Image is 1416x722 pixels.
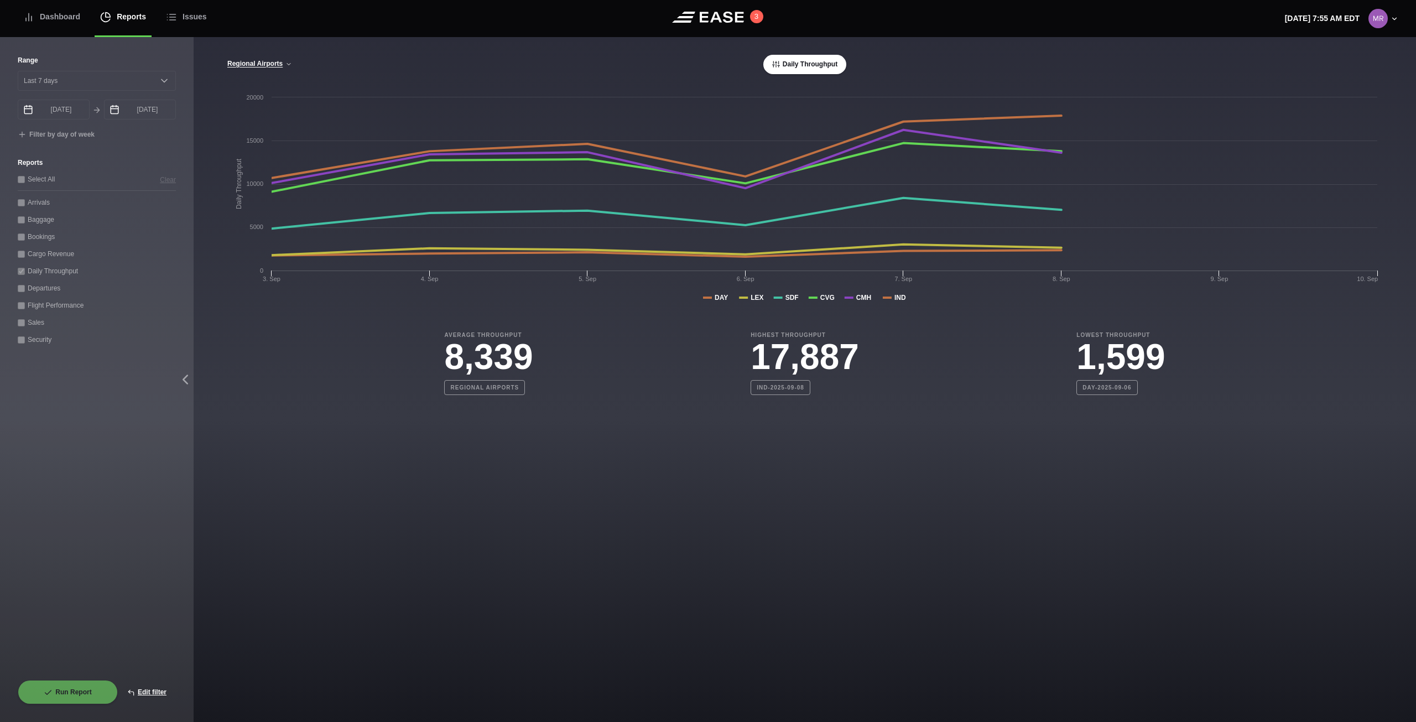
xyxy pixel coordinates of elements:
[737,276,754,282] tspan: 6. Sep
[18,100,90,120] input: mm/dd/yyyy
[1368,9,1388,28] img: 0b2ed616698f39eb9cebe474ea602d52
[263,276,280,282] tspan: 3. Sep
[751,380,810,395] b: IND-2025-09-08
[235,158,243,209] tspan: Daily Throughput
[104,100,176,120] input: mm/dd/yyyy
[260,267,263,274] text: 0
[444,339,533,375] h3: 8,339
[751,339,859,375] h3: 17,887
[18,131,95,139] button: Filter by day of week
[1211,276,1228,282] tspan: 9. Sep
[894,294,906,302] tspan: IND
[227,60,293,68] button: Regional Airports
[246,180,263,187] text: 10000
[751,294,763,302] tspan: LEX
[160,174,176,185] button: Clear
[856,294,871,302] tspan: CMH
[1285,13,1360,24] p: [DATE] 7:55 AM EDT
[18,158,176,168] label: Reports
[763,55,846,74] button: Daily Throughput
[444,380,525,395] b: Regional Airports
[751,331,859,339] b: Highest Throughput
[750,10,763,23] button: 3
[785,294,799,302] tspan: SDF
[1076,380,1137,395] b: DAY-2025-09-06
[118,680,176,704] button: Edit filter
[1357,276,1378,282] tspan: 10. Sep
[894,276,912,282] tspan: 7. Sep
[421,276,439,282] tspan: 4. Sep
[1053,276,1070,282] tspan: 8. Sep
[1076,339,1165,375] h3: 1,599
[246,137,263,144] text: 15000
[715,294,728,302] tspan: DAY
[246,94,263,101] text: 20000
[444,331,533,339] b: Average Throughput
[18,55,176,65] label: Range
[820,294,835,302] tspan: CVG
[1076,331,1165,339] b: Lowest Throughput
[250,224,263,230] text: 5000
[579,276,596,282] tspan: 5. Sep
